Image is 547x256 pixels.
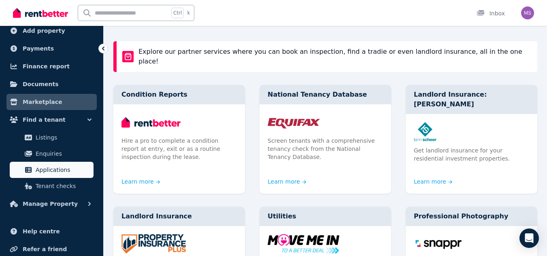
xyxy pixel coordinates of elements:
[6,223,97,239] a: Help centre
[6,112,97,128] button: Find a tenant
[260,207,391,226] div: Utilities
[23,226,60,236] span: Help centre
[23,199,78,209] span: Manage Property
[23,115,66,125] span: Find a tenant
[6,58,97,74] a: Finance report
[23,79,59,89] span: Documents
[23,97,62,107] span: Marketplace
[23,244,67,254] span: Refer a friend
[414,122,529,142] img: Landlord Insurance: Terri Scheer
[6,23,97,39] a: Add property
[519,228,539,248] div: Open Intercom Messenger
[521,6,534,19] img: Milan Singh
[121,137,237,161] p: Hire a pro to complete a condition report at entry, exit or as a routine inspection during the le...
[138,47,532,66] p: Explore our partner services where you can book an inspection, find a tradie or even landlord ins...
[268,112,383,132] img: National Tenancy Database
[23,44,54,53] span: Payments
[36,181,90,191] span: Tenant checks
[268,178,306,186] a: Learn more
[122,51,134,62] img: rentBetter Marketplace
[171,8,184,18] span: Ctrl
[121,178,160,186] a: Learn more
[36,133,90,142] span: Listings
[6,196,97,212] button: Manage Property
[23,61,70,71] span: Finance report
[113,85,245,104] div: Condition Reports
[477,9,505,17] div: Inbox
[414,178,453,186] a: Learn more
[121,112,237,132] img: Condition Reports
[10,129,94,146] a: Listings
[36,149,90,159] span: Enquiries
[10,178,94,194] a: Tenant checks
[10,146,94,162] a: Enquiries
[406,85,537,114] div: Landlord Insurance: [PERSON_NAME]
[268,234,383,254] img: Utilities
[260,85,391,104] div: National Tenancy Database
[6,76,97,92] a: Documents
[414,146,529,163] p: Get landlord insurance for your residential investment properties.
[187,10,190,16] span: k
[23,26,65,36] span: Add property
[113,207,245,226] div: Landlord Insurance
[406,207,537,226] div: Professional Photography
[10,162,94,178] a: Applications
[6,40,97,57] a: Payments
[121,234,237,254] img: Landlord Insurance
[268,137,383,161] p: Screen tenants with a comprehensive tenancy check from the National Tenancy Database.
[6,94,97,110] a: Marketplace
[414,234,529,254] img: Professional Photography
[13,7,68,19] img: RentBetter
[36,165,90,175] span: Applications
